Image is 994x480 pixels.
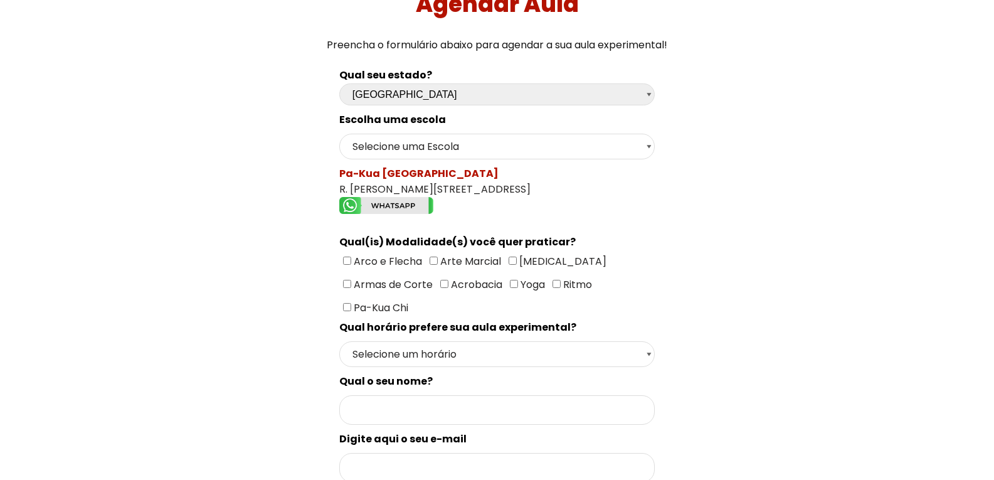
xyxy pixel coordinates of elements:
input: Armas de Corte [343,280,351,288]
spam: Escolha uma escola [339,112,446,127]
img: whatsapp [339,197,433,214]
input: [MEDICAL_DATA] [509,257,517,265]
spam: Qual horário prefere sua aula experimental? [339,320,576,334]
input: Arte Marcial [430,257,438,265]
span: Arte Marcial [438,254,501,269]
span: Pa-Kua Chi [351,301,408,315]
span: Yoga [518,277,545,292]
p: Preencha o formulário abaixo para agendar a sua aula experimental! [5,36,990,53]
input: Acrobacia [440,280,448,288]
span: Acrobacia [448,277,502,292]
input: Arco e Flecha [343,257,351,265]
spam: Qual o seu nome? [339,374,433,388]
span: Armas de Corte [351,277,433,292]
spam: Pa-Kua [GEOGRAPHIC_DATA] [339,166,499,181]
span: Arco e Flecha [351,254,422,269]
input: Ritmo [553,280,561,288]
spam: Qual(is) Modalidade(s) você quer praticar? [339,235,576,249]
span: [MEDICAL_DATA] [517,254,606,269]
b: Qual seu estado? [339,68,432,82]
input: Pa-Kua Chi [343,303,351,311]
spam: Digite aqui o seu e-mail [339,432,467,446]
span: Ritmo [561,277,592,292]
div: R. [PERSON_NAME][STREET_ADDRESS] [339,166,655,218]
input: Yoga [510,280,518,288]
